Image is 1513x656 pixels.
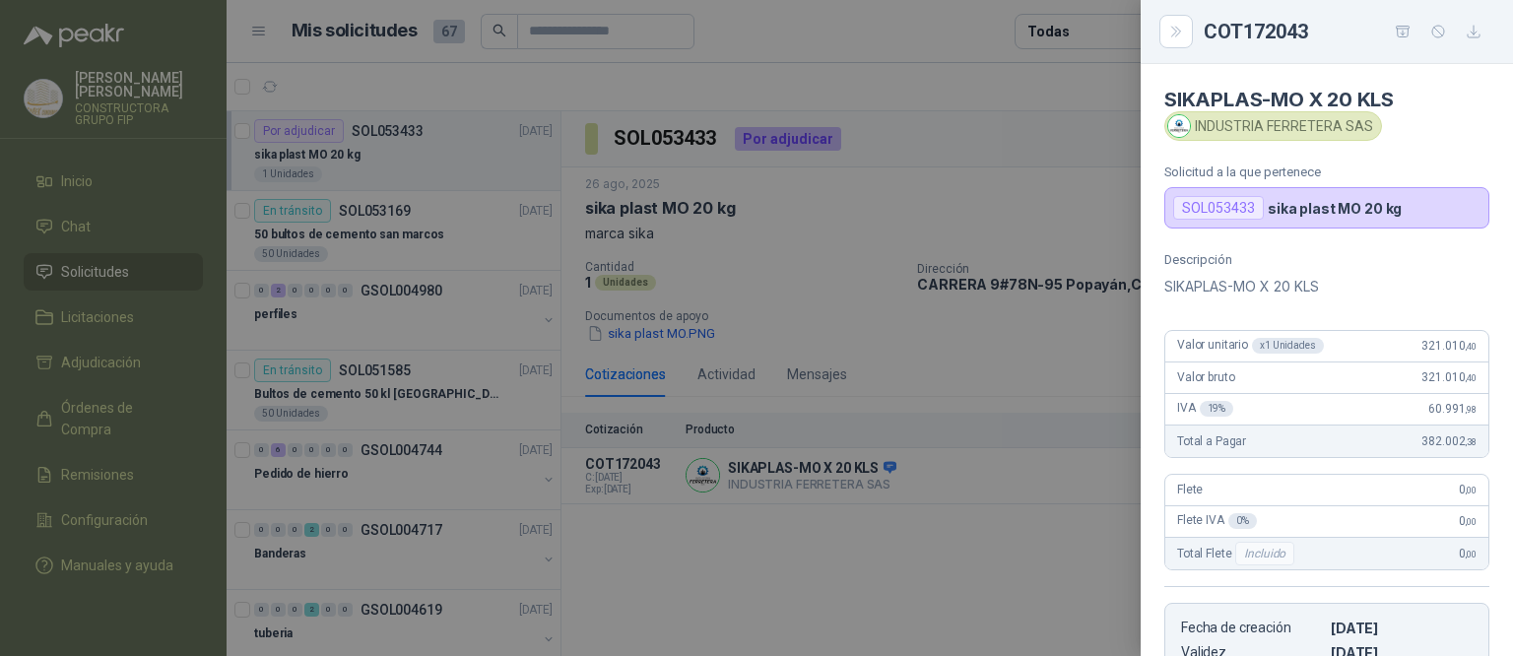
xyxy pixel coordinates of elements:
span: ,00 [1465,516,1477,527]
span: 321.010 [1421,370,1477,384]
span: 0 [1459,483,1477,496]
div: Incluido [1235,542,1294,565]
button: Close [1164,20,1188,43]
p: Fecha de creación [1181,620,1323,636]
span: Valor unitario [1177,338,1324,354]
span: 382.002 [1421,434,1477,448]
div: x 1 Unidades [1252,338,1324,354]
div: SOL053433 [1173,196,1264,220]
span: ,40 [1465,372,1477,383]
span: ,98 [1465,404,1477,415]
span: ,40 [1465,341,1477,352]
p: SIKAPLAS-MO X 20 KLS [1164,275,1489,298]
span: Total Flete [1177,542,1298,565]
span: IVA [1177,401,1233,417]
span: 0 [1459,514,1477,528]
span: 60.991 [1428,402,1477,416]
span: ,38 [1465,436,1477,447]
p: Solicitud a la que pertenece [1164,164,1489,179]
div: INDUSTRIA FERRETERA SAS [1164,111,1382,141]
span: ,00 [1465,549,1477,559]
span: Flete IVA [1177,513,1257,529]
span: 0 [1459,547,1477,560]
span: Valor bruto [1177,370,1234,384]
h4: SIKAPLAS-MO X 20 KLS [1164,88,1489,111]
div: 0 % [1228,513,1257,529]
span: Total a Pagar [1177,434,1246,448]
div: COT172043 [1204,16,1489,47]
span: Flete [1177,483,1203,496]
p: [DATE] [1331,620,1473,636]
div: 19 % [1200,401,1234,417]
span: 321.010 [1421,339,1477,353]
p: sika plast MO 20 kg [1268,200,1402,217]
img: Company Logo [1168,115,1190,137]
span: ,00 [1465,485,1477,495]
p: Descripción [1164,252,1489,267]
